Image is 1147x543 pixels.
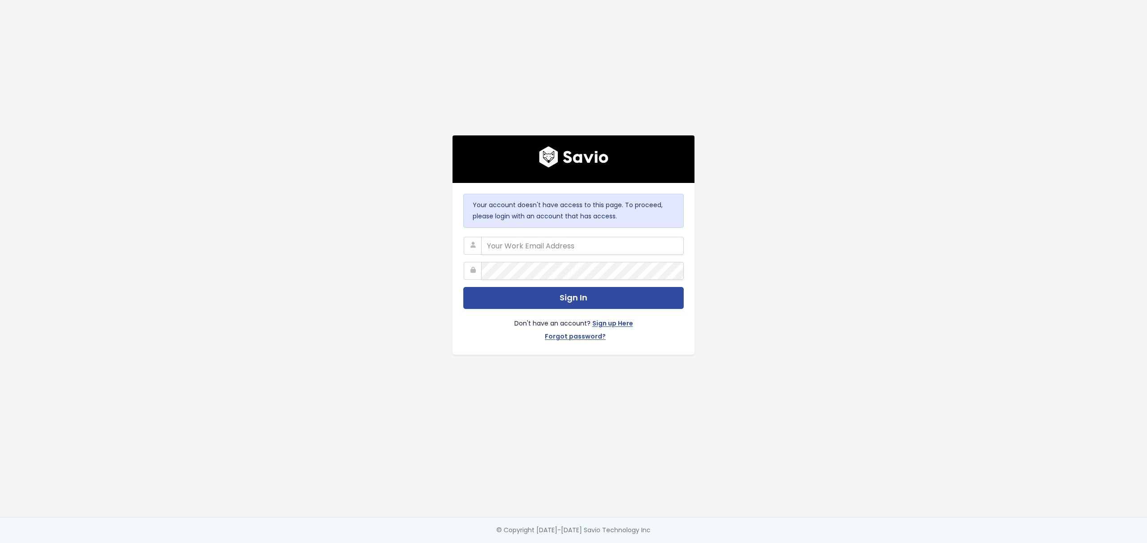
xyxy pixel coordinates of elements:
a: Forgot password? [545,331,606,344]
a: Sign up Here [592,318,633,331]
div: Don't have an account? [463,309,684,344]
div: © Copyright [DATE]-[DATE] Savio Technology Inc [496,525,651,536]
p: Your account doesn't have access to this page. To proceed, please login with an account that has ... [473,200,674,222]
img: logo600x187.a314fd40982d.png [539,146,608,168]
input: Your Work Email Address [481,237,684,255]
button: Sign In [463,287,684,309]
